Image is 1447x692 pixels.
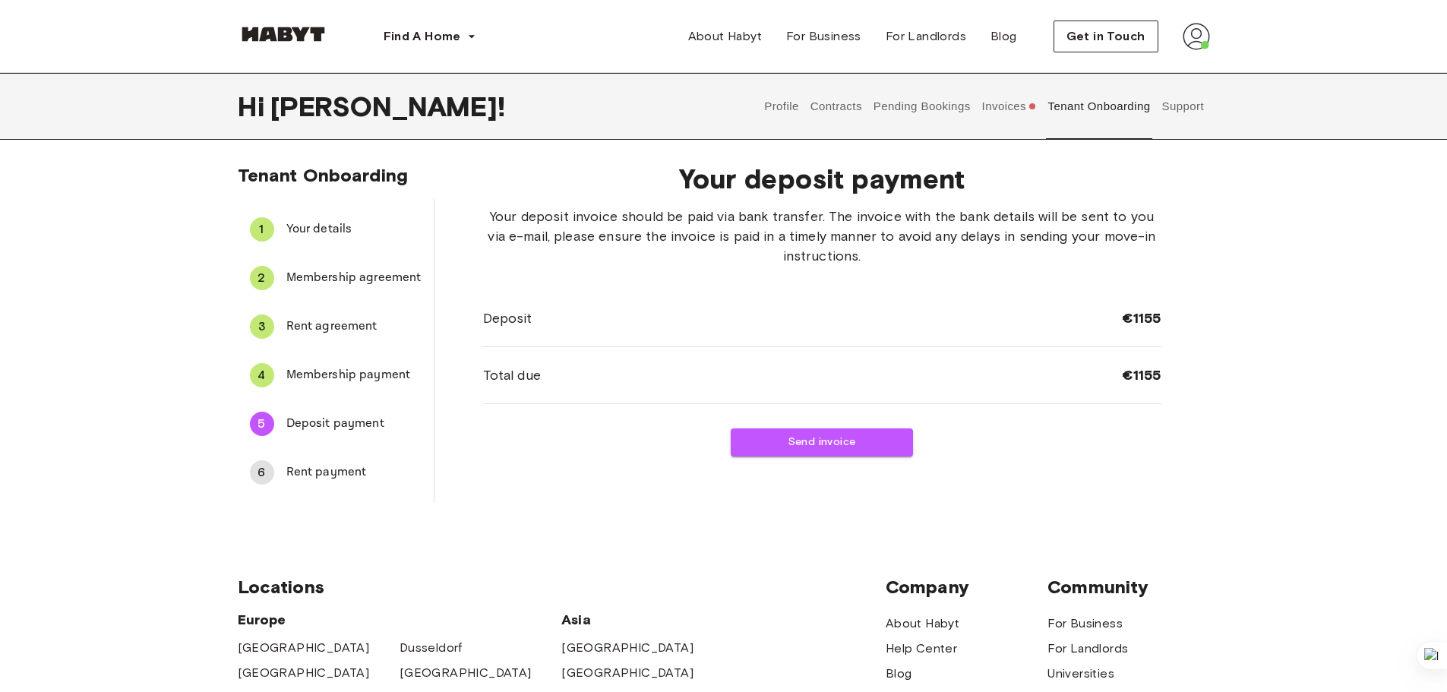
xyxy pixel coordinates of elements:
span: Rent payment [286,463,422,482]
span: Deposit payment [286,415,422,433]
span: Tenant Onboarding [238,164,409,186]
button: Pending Bookings [871,73,972,140]
span: Blog [990,27,1017,46]
span: [PERSON_NAME] ! [270,90,505,122]
span: Your details [286,220,422,239]
div: 2 [250,266,274,290]
div: 4 [250,363,274,387]
div: 5Deposit payment [238,406,434,442]
div: 4Membership payment [238,357,434,393]
a: Blog [886,665,912,683]
a: For Business [774,21,874,52]
a: For Landlords [1047,640,1128,658]
a: Blog [978,21,1029,52]
div: 2Membership agreement [238,260,434,296]
span: For Business [786,27,861,46]
button: Find A Home [371,21,488,52]
span: Rent agreement [286,318,422,336]
span: About Habyt [688,27,762,46]
a: [GEOGRAPHIC_DATA] [400,664,532,682]
div: 6 [250,460,274,485]
a: [GEOGRAPHIC_DATA] [561,639,693,657]
button: Tenant Onboarding [1046,73,1152,140]
span: Deposit [483,308,532,328]
span: Company [886,576,1047,599]
a: For Landlords [874,21,978,52]
span: For Landlords [886,27,966,46]
span: Find A Home [384,27,461,46]
div: user profile tabs [759,73,1210,140]
div: 6Rent payment [238,454,434,491]
button: Send invoice [731,428,913,457]
a: [GEOGRAPHIC_DATA] [561,664,693,682]
div: 1Your details [238,211,434,248]
span: Europe [238,611,562,629]
span: Total due [483,365,541,385]
span: Membership payment [286,366,422,384]
span: Asia [561,611,723,629]
span: Get in Touch [1066,27,1145,46]
img: avatar [1183,23,1210,50]
a: For Business [1047,615,1123,633]
button: Profile [763,73,801,140]
span: Community [1047,576,1209,599]
button: Support [1160,73,1206,140]
a: [GEOGRAPHIC_DATA] [238,639,370,657]
button: Contracts [808,73,864,140]
button: Invoices [980,73,1038,140]
a: Help Center [886,640,957,658]
a: About Habyt [886,615,959,633]
span: €1155 [1122,366,1161,384]
span: Your deposit payment [483,163,1161,194]
a: About Habyt [676,21,774,52]
div: 1 [250,217,274,242]
div: 3Rent agreement [238,308,434,345]
span: €1155 [1122,309,1161,327]
a: Dusseldorf [400,639,463,657]
span: Locations [238,576,886,599]
a: Universities [1047,665,1114,683]
div: 3 [250,314,274,339]
span: Your deposit invoice should be paid via bank transfer. The invoice with the bank details will be ... [483,207,1161,266]
span: Membership agreement [286,269,422,287]
img: Habyt [238,27,329,42]
a: [GEOGRAPHIC_DATA] [238,664,370,682]
div: 5 [250,412,274,436]
button: Get in Touch [1054,21,1158,52]
span: Hi [238,90,270,122]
